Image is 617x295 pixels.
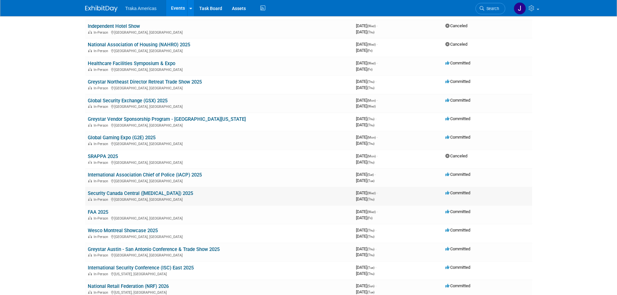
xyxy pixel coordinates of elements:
a: Independent Hotel Show [88,23,140,29]
span: (Mon) [367,99,376,102]
span: (Fri) [367,49,372,52]
span: - [377,153,378,158]
a: Greystar Austin - San Antonio Conference & Trade Show 2025 [88,246,220,252]
span: [DATE] [356,209,378,214]
span: (Thu) [367,117,374,121]
span: Committed [445,172,470,177]
span: - [375,283,376,288]
span: Canceled [445,153,467,158]
span: In-Person [94,142,110,146]
img: In-Person Event [88,142,92,145]
span: In-Person [94,161,110,165]
span: Traka Americas [125,6,157,11]
span: Committed [445,135,470,140]
img: In-Person Event [88,290,92,294]
div: [US_STATE], [GEOGRAPHIC_DATA] [88,271,351,276]
span: (Thu) [367,253,374,257]
span: (Thu) [367,229,374,232]
span: (Thu) [367,142,374,145]
span: - [377,61,378,65]
span: (Thu) [367,198,374,201]
a: International Security Conference (ISC) East 2025 [88,265,194,271]
a: SRAPPA 2025 [88,153,118,159]
span: Committed [445,283,470,288]
span: [DATE] [356,79,376,84]
a: National Association of Housing (NAHRO) 2025 [88,42,190,48]
img: In-Person Event [88,30,92,34]
a: Greystar Northeast Director Retreat Trade Show 2025 [88,79,202,85]
div: [GEOGRAPHIC_DATA], [GEOGRAPHIC_DATA] [88,141,351,146]
div: [GEOGRAPHIC_DATA], [GEOGRAPHIC_DATA] [88,67,351,72]
span: - [377,98,378,103]
a: Healthcare Facilities Symposium & Expo [88,61,175,66]
span: [DATE] [356,98,378,103]
span: [DATE] [356,178,374,183]
span: - [375,246,376,251]
span: In-Person [94,198,110,202]
span: In-Person [94,235,110,239]
span: (Wed) [367,105,376,108]
span: (Thu) [367,80,374,84]
span: (Fri) [367,216,372,220]
div: [GEOGRAPHIC_DATA], [GEOGRAPHIC_DATA] [88,234,351,239]
span: [DATE] [356,153,378,158]
span: - [375,172,376,177]
span: (Mon) [367,136,376,139]
span: - [377,42,378,47]
span: [DATE] [356,172,376,177]
div: [GEOGRAPHIC_DATA], [GEOGRAPHIC_DATA] [88,178,351,183]
span: (Thu) [367,247,374,251]
img: In-Person Event [88,86,92,89]
span: Search [484,6,499,11]
span: Committed [445,79,470,84]
span: [DATE] [356,228,376,233]
span: (Mon) [367,154,376,158]
span: [DATE] [356,234,374,239]
span: Committed [445,61,470,65]
span: [DATE] [356,85,374,90]
span: Committed [445,209,470,214]
img: In-Person Event [88,272,92,275]
a: Security Canada Central ([MEDICAL_DATA]) 2025 [88,190,193,196]
span: (Wed) [367,210,376,214]
span: [DATE] [356,141,374,146]
span: (Tue) [367,266,374,269]
span: [DATE] [356,271,374,276]
span: [DATE] [356,265,376,270]
span: [DATE] [356,61,378,65]
span: (Thu) [367,86,374,90]
span: Committed [445,265,470,270]
span: - [375,79,376,84]
span: In-Person [94,290,110,295]
span: Committed [445,228,470,233]
span: (Thu) [367,123,374,127]
span: [DATE] [356,104,376,108]
span: (Thu) [367,272,374,276]
span: (Fri) [367,68,372,71]
span: [DATE] [356,23,378,28]
span: - [377,135,378,140]
span: Committed [445,98,470,103]
span: (Wed) [367,191,376,195]
span: (Thu) [367,235,374,238]
img: In-Person Event [88,68,92,71]
a: FAA 2025 [88,209,108,215]
span: In-Person [94,216,110,221]
span: Canceled [445,23,467,28]
span: In-Person [94,253,110,257]
span: In-Person [94,272,110,276]
span: Committed [445,116,470,121]
a: Global Security Exchange (GSX) 2025 [88,98,167,104]
span: (Wed) [367,24,376,28]
div: [GEOGRAPHIC_DATA], [GEOGRAPHIC_DATA] [88,197,351,202]
span: - [377,23,378,28]
span: [DATE] [356,122,374,127]
span: In-Person [94,68,110,72]
span: [DATE] [356,42,378,47]
a: Search [475,3,505,14]
span: [DATE] [356,160,374,165]
img: In-Person Event [88,179,92,182]
span: Canceled [445,42,467,47]
span: (Tue) [367,179,374,183]
span: (Sun) [367,284,374,288]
